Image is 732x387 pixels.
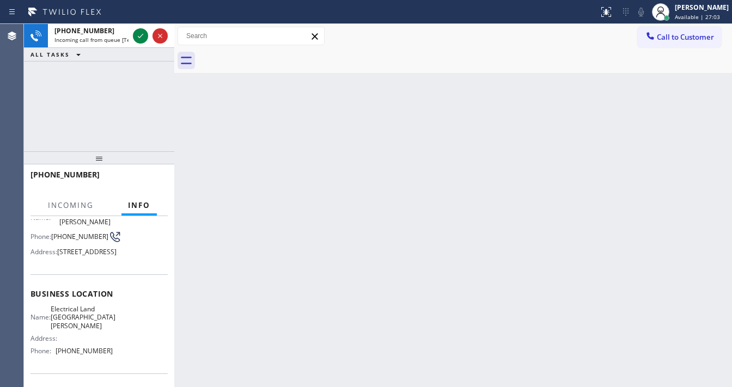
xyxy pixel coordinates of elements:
[675,13,720,21] span: Available | 27:03
[54,26,114,35] span: [PHONE_NUMBER]
[675,3,729,12] div: [PERSON_NAME]
[638,27,721,47] button: Call to Customer
[54,36,145,44] span: Incoming call from queue [Test] All
[30,334,59,342] span: Address:
[30,51,70,58] span: ALL TASKS
[178,27,324,45] input: Search
[56,347,113,355] span: [PHONE_NUMBER]
[30,213,59,222] span: Name:
[152,28,168,44] button: Reject
[133,28,148,44] button: Accept
[30,313,51,321] span: Name:
[30,288,168,299] span: Business location
[657,32,714,42] span: Call to Customer
[30,347,56,355] span: Phone:
[51,232,108,241] span: [PHONE_NUMBER]
[41,195,100,216] button: Incoming
[30,232,51,241] span: Phone:
[30,169,100,180] span: [PHONE_NUMBER]
[24,48,91,61] button: ALL TASKS
[59,209,113,226] span: Mr [PERSON_NAME]
[48,200,94,210] span: Incoming
[633,4,649,20] button: Mute
[30,248,57,256] span: Address:
[121,195,157,216] button: Info
[128,200,150,210] span: Info
[51,305,115,330] span: Electrical Land [GEOGRAPHIC_DATA][PERSON_NAME]
[57,248,117,256] span: [STREET_ADDRESS]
